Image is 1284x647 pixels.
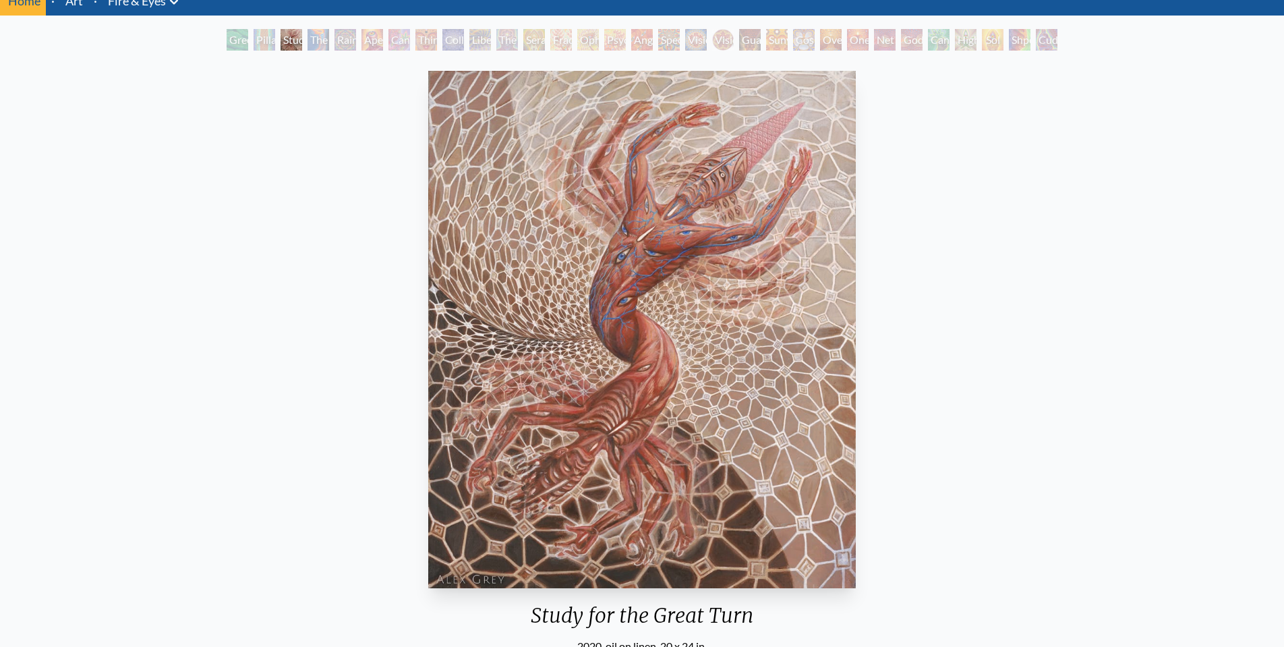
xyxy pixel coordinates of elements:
div: Psychomicrograph of a Fractal Paisley Cherub Feather Tip [604,29,626,51]
div: Shpongled [1009,29,1030,51]
div: Aperture [361,29,383,51]
div: The Seer [496,29,518,51]
div: Cannafist [928,29,950,51]
div: Sol Invictus [982,29,1003,51]
div: Liberation Through Seeing [469,29,491,51]
div: Third Eye Tears of Joy [415,29,437,51]
div: Higher Vision [955,29,976,51]
div: Pillar of Awareness [254,29,275,51]
div: Net of Being [874,29,896,51]
div: Oversoul [820,29,842,51]
div: Vision Crystal [685,29,707,51]
div: One [847,29,869,51]
div: Sunyata [766,29,788,51]
div: Study for the Great Turn [281,29,302,51]
div: Cannabis Sutra [388,29,410,51]
div: Godself [901,29,923,51]
div: Study for the Great Turn [423,603,861,638]
div: Rainbow Eye Ripple [334,29,356,51]
img: Study-for-the-Great-Turn_2020_Alex-Grey.jpg [428,71,856,588]
div: The Torch [308,29,329,51]
div: Green Hand [227,29,248,51]
div: Fractal Eyes [550,29,572,51]
div: Angel Skin [631,29,653,51]
div: Vision Crystal Tondo [712,29,734,51]
div: Guardian of Infinite Vision [739,29,761,51]
div: Cuddle [1036,29,1057,51]
div: Ophanic Eyelash [577,29,599,51]
div: Seraphic Transport Docking on the Third Eye [523,29,545,51]
div: Cosmic Elf [793,29,815,51]
div: Collective Vision [442,29,464,51]
div: Spectral Lotus [658,29,680,51]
